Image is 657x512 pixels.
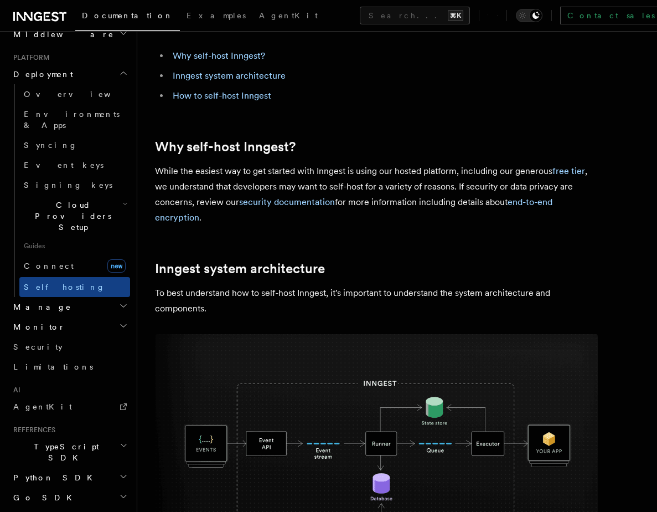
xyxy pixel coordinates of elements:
[19,195,130,237] button: Cloud Providers Setup
[9,357,130,377] a: Limitations
[9,29,114,40] span: Middleware
[9,64,130,84] button: Deployment
[173,70,286,81] a: Inngest system architecture
[9,84,130,297] div: Deployment
[9,337,130,357] a: Security
[9,488,130,508] button: Go SDK
[552,166,585,176] a: free tier
[239,197,335,207] a: security documentation
[9,386,20,395] span: AI
[155,139,296,155] a: Why self-host Inngest?
[24,141,77,150] span: Syncing
[9,301,71,313] span: Manage
[24,283,105,291] span: Self hosting
[252,3,324,30] a: AgentKit
[259,11,318,20] span: AgentKit
[24,110,120,130] span: Environments & Apps
[75,3,180,31] a: Documentation
[24,161,104,170] span: Event keys
[516,9,542,22] button: Toggle dark mode
[19,277,130,297] a: Self hosting
[9,468,130,488] button: Python SDK
[173,50,265,61] a: Why self-host Inngest?
[82,11,173,20] span: Documentation
[9,53,50,62] span: Platform
[19,175,130,195] a: Signing keys
[173,90,271,101] a: How to self-host Inngest
[13,362,93,371] span: Limitations
[19,199,122,233] span: Cloud Providers Setup
[9,426,55,434] span: References
[19,237,130,255] span: Guides
[19,255,130,277] a: Connectnew
[13,402,72,411] span: AgentKit
[19,135,130,155] a: Syncing
[19,104,130,135] a: Environments & Apps
[9,472,99,483] span: Python SDK
[187,11,246,20] span: Examples
[9,397,130,417] a: AgentKit
[9,297,130,317] button: Manage
[155,163,598,226] p: While the easiest way to get started with Inngest is using our hosted platform, including our gen...
[24,181,112,190] span: Signing keys
[9,69,73,80] span: Deployment
[24,90,138,99] span: Overview
[19,155,130,175] a: Event keys
[9,492,79,503] span: Go SDK
[13,342,63,351] span: Security
[107,259,126,273] span: new
[9,441,120,463] span: TypeScript SDK
[155,261,325,277] a: Inngest system architecture
[448,10,463,21] kbd: ⌘K
[9,321,65,332] span: Monitor
[9,317,130,337] button: Monitor
[9,437,130,468] button: TypeScript SDK
[24,262,74,270] span: Connect
[180,3,252,30] a: Examples
[19,84,130,104] a: Overview
[360,7,470,24] button: Search...⌘K
[155,285,598,316] p: To best understand how to self-host Inngest, it's important to understand the system architecture...
[9,24,130,44] button: Middleware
